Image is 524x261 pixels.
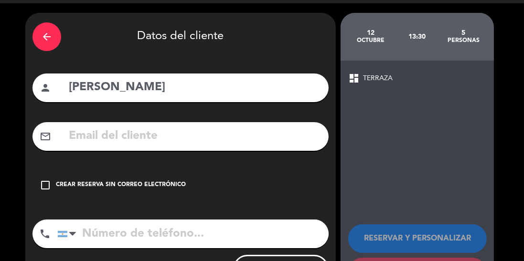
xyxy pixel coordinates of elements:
[40,131,51,142] i: mail_outline
[440,37,487,44] div: personas
[56,180,186,190] div: Crear reserva sin correo electrónico
[57,219,329,248] input: Número de teléfono...
[363,73,393,84] span: TERRAZA
[348,29,394,37] div: 12
[348,224,487,253] button: RESERVAR Y PERSONALIZAR
[348,37,394,44] div: octubre
[348,73,360,84] span: dashboard
[39,228,51,240] i: phone
[68,78,321,97] input: Nombre del cliente
[58,220,80,248] div: Argentina: +54
[40,179,51,191] i: check_box_outline_blank
[440,29,487,37] div: 5
[41,31,53,42] i: arrow_back
[394,20,440,53] div: 13:30
[40,82,51,94] i: person
[32,20,329,53] div: Datos del cliente
[68,126,321,146] input: Email del cliente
